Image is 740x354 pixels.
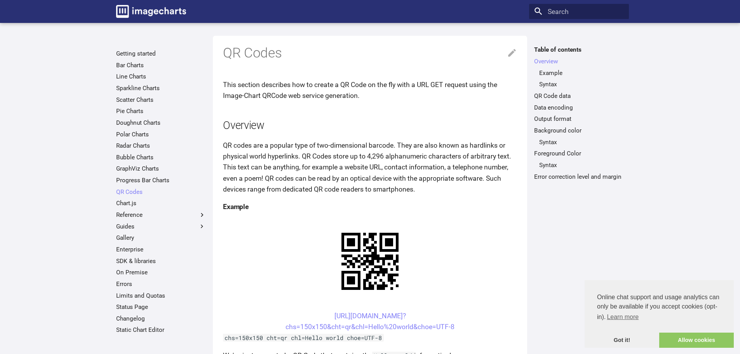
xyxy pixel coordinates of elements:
a: Bubble Charts [116,153,206,161]
a: Progress Bar Charts [116,176,206,184]
h2: Overview [223,118,517,133]
a: Syntax [539,138,624,146]
a: Status Page [116,303,206,311]
a: Foreground Color [534,150,624,157]
nav: Foreground Color [534,161,624,169]
a: [URL][DOMAIN_NAME]?chs=150x150&cht=qr&chl=Hello%20world&choe=UTF-8 [286,312,454,331]
a: On Premise [116,269,206,276]
a: Image-Charts documentation [113,2,190,21]
a: QR Codes [116,188,206,196]
a: Getting started [116,50,206,58]
a: Data encoding [534,104,624,112]
a: Bar Charts [116,61,206,69]
nav: Background color [534,138,624,146]
a: GraphViz Charts [116,165,206,173]
a: Errors [116,280,206,288]
a: Static Chart Editor [116,326,206,334]
code: chs=150x150 cht=qr chl=Hello world choe=UTF-8 [223,334,384,342]
a: Line Charts [116,73,206,80]
a: Radar Charts [116,142,206,150]
a: Chart.js [116,199,206,207]
a: Enterprise [116,246,206,253]
a: Doughnut Charts [116,119,206,127]
input: Search [529,4,629,19]
label: Table of contents [529,46,629,54]
label: Reference [116,211,206,219]
a: learn more about cookies [606,311,640,323]
nav: Overview [534,69,624,89]
a: Syntax [539,80,624,88]
a: allow cookies [659,333,734,348]
div: cookieconsent [585,280,734,348]
nav: Table of contents [529,46,629,180]
a: Changelog [116,315,206,323]
a: Limits and Quotas [116,292,206,300]
label: Guides [116,223,206,230]
a: Overview [534,58,624,65]
a: SDK & libraries [116,257,206,265]
img: logo [116,5,186,18]
span: Online chat support and usage analytics can only be available if you accept cookies (opt-in). [597,293,721,323]
a: Scatter Charts [116,96,206,104]
p: This section describes how to create a QR Code on the fly with a URL GET request using the Image-... [223,79,517,101]
a: Syntax [539,161,624,169]
a: Gallery [116,234,206,242]
h1: QR Codes [223,44,517,62]
a: QR Code data [534,92,624,100]
a: Sparkline Charts [116,84,206,92]
a: dismiss cookie message [585,333,659,348]
h4: Example [223,201,517,212]
a: Error correction level and margin [534,173,624,181]
img: chart [328,219,412,303]
p: QR codes are a popular type of two-dimensional barcode. They are also known as hardlinks or physi... [223,140,517,195]
a: Output format [534,115,624,123]
a: Polar Charts [116,131,206,138]
a: Background color [534,127,624,134]
a: Example [539,69,624,77]
a: Pie Charts [116,107,206,115]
